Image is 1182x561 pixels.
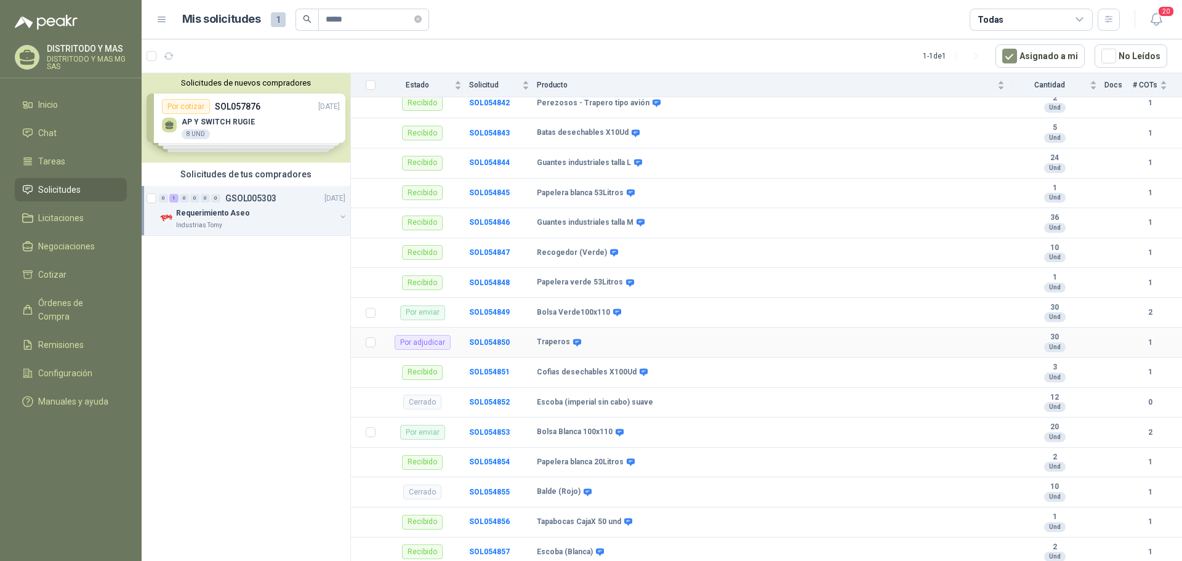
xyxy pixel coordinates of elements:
b: Bolsa Blanca 100x110 [537,427,613,437]
a: SOL054846 [469,218,510,227]
a: Inicio [15,93,127,116]
b: SOL054855 [469,488,510,496]
b: 2 [1012,94,1097,103]
div: 0 [201,194,210,203]
b: 0 [1133,397,1167,408]
button: No Leídos [1095,44,1167,68]
b: 1 [1133,97,1167,109]
b: SOL054842 [469,99,510,107]
a: SOL054848 [469,278,510,287]
b: Bolsa Verde100x110 [537,308,610,318]
a: SOL054850 [469,338,510,347]
p: Requerimiento Aseo [176,208,250,219]
b: 1 [1012,273,1097,283]
b: 2 [1012,543,1097,552]
b: 1 [1133,217,1167,228]
b: SOL054851 [469,368,510,376]
a: Manuales y ayuda [15,390,127,413]
div: Recibido [402,544,443,559]
div: Und [1044,103,1066,113]
button: 20 [1145,9,1167,31]
img: Company Logo [159,211,174,225]
a: Cotizar [15,263,127,286]
a: SOL054852 [469,398,510,406]
b: 30 [1012,303,1097,313]
a: SOL054853 [469,428,510,437]
span: Tareas [38,155,65,168]
a: SOL054845 [469,188,510,197]
span: Inicio [38,98,58,111]
a: 0 1 0 0 0 0 GSOL005303[DATE] Company LogoRequerimiento AseoIndustrias Tomy [159,191,348,230]
th: Docs [1104,73,1133,97]
a: Chat [15,121,127,145]
a: SOL054844 [469,158,510,167]
a: SOL054856 [469,517,510,526]
b: Tapabocas CajaX 50 und [537,517,621,527]
div: 0 [211,194,220,203]
a: SOL054849 [469,308,510,317]
div: Und [1044,402,1066,412]
a: SOL054854 [469,458,510,466]
div: Recibido [402,365,443,380]
b: Guantes industriales talla L [537,158,631,168]
b: Perezosos - Trapero tipo avión [537,99,649,108]
span: Solicitudes [38,183,81,196]
a: SOL054847 [469,248,510,257]
div: Todas [978,13,1003,26]
b: 5 [1012,123,1097,133]
b: 1 [1012,512,1097,522]
a: SOL054843 [469,129,510,137]
b: 1 [1133,277,1167,289]
p: Industrias Tomy [176,220,222,230]
div: Recibido [402,156,443,171]
div: Por enviar [400,425,445,440]
b: Guantes industriales talla M [537,218,633,228]
th: Estado [383,73,469,97]
b: 2 [1012,453,1097,462]
div: Und [1044,252,1066,262]
div: Und [1044,223,1066,233]
button: Solicitudes de nuevos compradores [147,78,345,87]
b: 1 [1133,337,1167,349]
div: Und [1044,432,1066,442]
b: Recogedor (Verde) [537,248,607,258]
div: Recibido [402,126,443,140]
b: 1 [1133,546,1167,558]
span: # COTs [1133,81,1157,89]
b: 1 [1133,157,1167,169]
span: Remisiones [38,338,84,352]
div: Recibido [402,455,443,470]
b: Papelera verde 53Litros [537,278,623,288]
b: 2 [1133,427,1167,438]
span: Manuales y ayuda [38,395,108,408]
b: 1 [1133,456,1167,468]
b: Batas desechables X10Ud [537,128,629,138]
b: 1 [1012,184,1097,193]
b: 3 [1012,363,1097,373]
div: Recibido [402,216,443,230]
b: Traperos [537,337,570,347]
b: 10 [1012,243,1097,253]
div: Por enviar [400,305,445,320]
div: Und [1044,312,1066,322]
b: 12 [1012,393,1097,403]
div: Und [1044,462,1066,472]
b: 2 [1133,307,1167,318]
p: [DATE] [324,193,345,204]
b: 24 [1012,153,1097,163]
span: Configuración [38,366,92,380]
div: Recibido [402,96,443,111]
th: Producto [537,73,1012,97]
b: Papelera blanca 20Litros [537,458,624,467]
span: close-circle [414,15,422,23]
b: SOL054857 [469,547,510,556]
h1: Mis solicitudes [182,10,261,28]
b: 1 [1133,127,1167,139]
